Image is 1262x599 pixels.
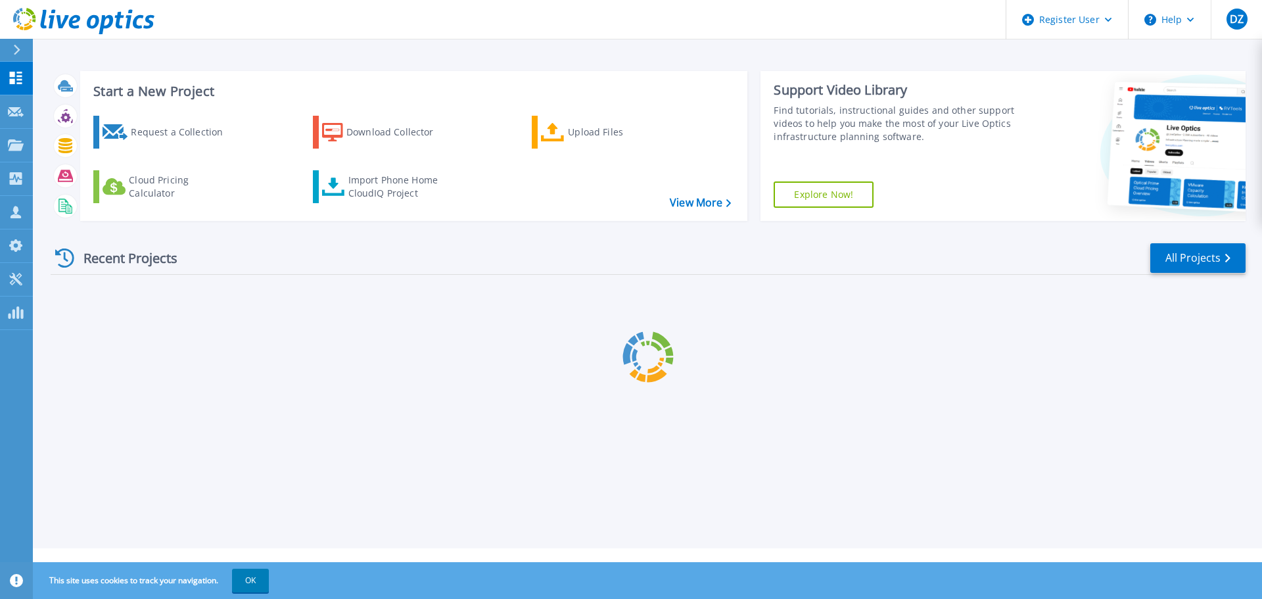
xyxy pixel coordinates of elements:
[232,569,269,592] button: OK
[313,116,459,149] a: Download Collector
[51,242,195,274] div: Recent Projects
[568,119,673,145] div: Upload Files
[93,116,240,149] a: Request a Collection
[1230,14,1244,24] span: DZ
[346,119,452,145] div: Download Collector
[774,104,1021,143] div: Find tutorials, instructional guides and other support videos to help you make the most of your L...
[670,197,731,209] a: View More
[774,181,874,208] a: Explore Now!
[532,116,678,149] a: Upload Files
[93,170,240,203] a: Cloud Pricing Calculator
[93,84,731,99] h3: Start a New Project
[1150,243,1246,273] a: All Projects
[348,174,451,200] div: Import Phone Home CloudIQ Project
[129,174,234,200] div: Cloud Pricing Calculator
[131,119,236,145] div: Request a Collection
[36,569,269,592] span: This site uses cookies to track your navigation.
[774,82,1021,99] div: Support Video Library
